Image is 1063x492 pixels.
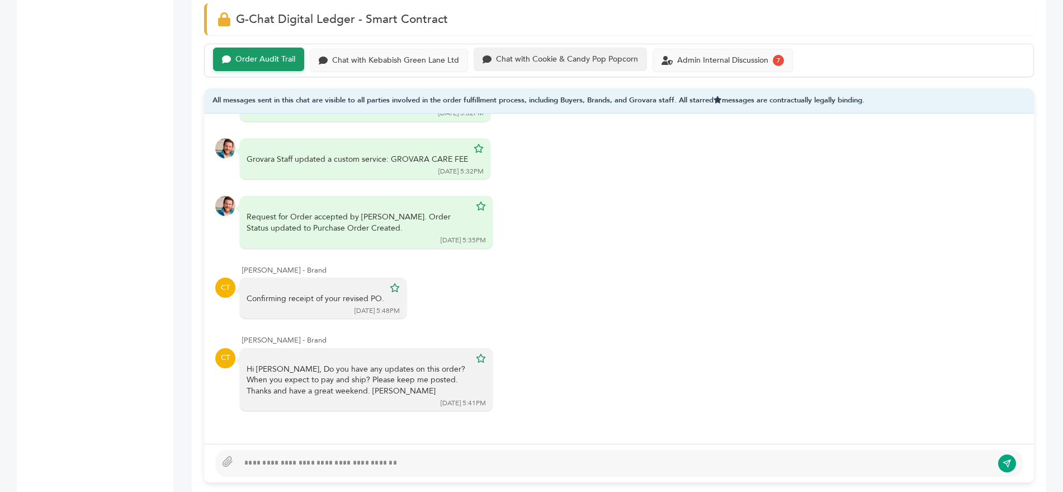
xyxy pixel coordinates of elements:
div: [DATE] 5:41PM [441,399,486,408]
div: Request for Order accepted by [PERSON_NAME]. Order Status updated to Purchase Order Created. [247,212,470,233]
div: [PERSON_NAME] - Brand [242,265,1023,275]
div: [DATE] 5:32PM [438,109,484,118]
div: Confirming receipt of your revised PO. [247,293,384,304]
div: Chat with Cookie & Candy Pop Popcorn [496,55,638,64]
div: Grovara Staff updated a custom service: GROVARA CARE FEE [247,154,468,165]
div: [DATE] 5:48PM [355,306,400,316]
div: [PERSON_NAME] - Brand [242,335,1023,345]
span: G-Chat Digital Ledger - Smart Contract [236,11,448,27]
div: [DATE] 5:32PM [438,167,484,176]
div: CT [215,348,235,368]
div: CT [215,278,235,298]
div: All messages sent in this chat are visible to all parties involved in the order fulfillment proce... [204,88,1034,114]
div: Hi [PERSON_NAME], Do you have any updates on this order? When you expect to pay and ship? Please ... [247,364,470,397]
div: Admin Internal Discussion [677,56,768,65]
div: [DATE] 5:35PM [441,236,486,245]
div: 7 [773,55,784,66]
div: Chat with Kebabish Green Lane Ltd [332,56,459,65]
div: Order Audit Trail [235,55,295,64]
